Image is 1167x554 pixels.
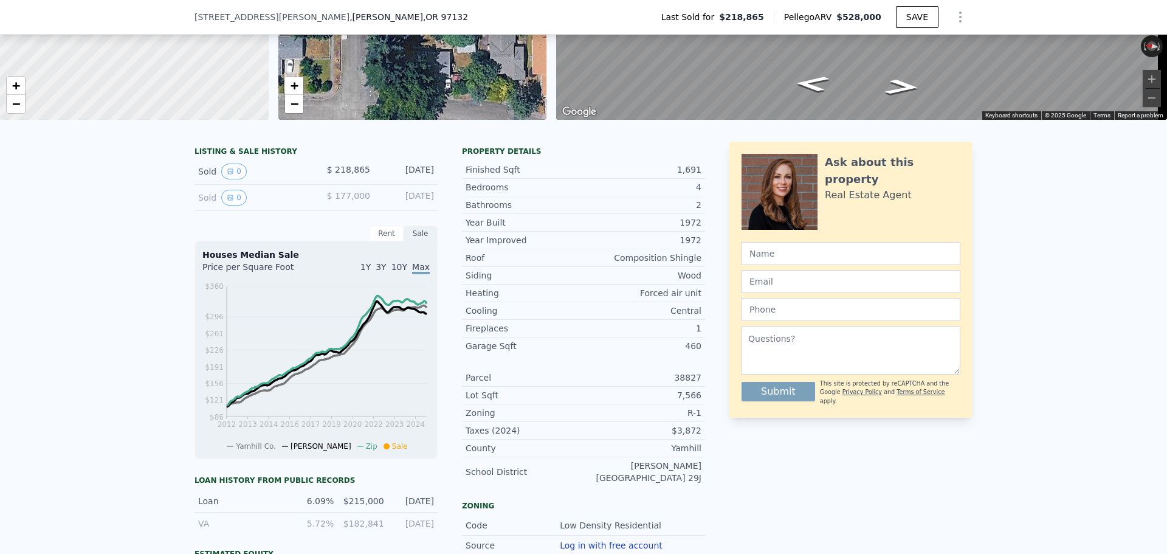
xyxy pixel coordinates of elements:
[825,188,912,203] div: Real Estate Agent
[194,147,438,159] div: LISTING & SALE HISTORY
[560,519,664,531] div: Low Density Residential
[466,305,583,317] div: Cooling
[291,518,334,530] div: 5.72%
[327,191,370,201] span: $ 177,000
[380,190,434,206] div: [DATE]
[742,270,960,293] input: Email
[466,519,560,531] div: Code
[583,424,701,437] div: $3,872
[391,518,434,530] div: [DATE]
[661,11,720,23] span: Last Sold for
[385,420,404,429] tspan: 2023
[404,226,438,241] div: Sale
[560,541,663,550] button: Log in with free account
[194,476,438,485] div: Loan history from public records
[742,242,960,265] input: Name
[462,147,705,156] div: Property details
[583,234,701,246] div: 1972
[205,396,224,404] tspan: $121
[897,389,945,395] a: Terms of Service
[218,420,236,429] tspan: 2012
[583,389,701,401] div: 7,566
[205,379,224,388] tspan: $156
[462,501,705,511] div: Zoning
[466,181,583,193] div: Bedrooms
[285,77,303,95] a: Zoom in
[466,287,583,299] div: Heating
[842,389,882,395] a: Privacy Policy
[466,216,583,229] div: Year Built
[466,466,583,478] div: School District
[896,6,938,28] button: SAVE
[7,77,25,95] a: Zoom in
[466,340,583,352] div: Garage Sqft
[7,95,25,113] a: Zoom out
[948,5,972,29] button: Show Options
[210,413,224,421] tspan: $86
[406,420,425,429] tspan: 2024
[1140,40,1163,52] button: Reset the view
[466,424,583,437] div: Taxes (2024)
[1143,70,1161,88] button: Zoom in
[466,234,583,246] div: Year Improved
[327,165,370,175] span: $ 218,865
[205,346,224,355] tspan: $226
[1141,35,1148,57] button: Rotate counterclockwise
[238,420,257,429] tspan: 2013
[583,372,701,384] div: 38827
[205,282,224,291] tspan: $360
[1045,112,1086,119] span: © 2025 Google
[559,104,599,120] a: Open this area in Google Maps (opens a new window)
[198,495,284,507] div: Loan
[364,420,383,429] tspan: 2022
[466,269,583,282] div: Siding
[412,262,430,274] span: Max
[466,539,560,552] div: Source
[221,164,247,179] button: View historical data
[466,199,583,211] div: Bathrooms
[366,442,377,451] span: Zip
[559,104,599,120] img: Google
[198,518,284,530] div: VA
[583,287,701,299] div: Forced air unit
[466,322,583,334] div: Fireplaces
[466,389,583,401] div: Lot Sqft
[360,262,371,272] span: 1Y
[341,518,384,530] div: $182,841
[466,442,583,454] div: County
[1093,112,1110,119] a: Terms (opens in new tab)
[301,420,320,429] tspan: 2017
[820,379,960,406] div: This site is protected by reCAPTCHA and the Google and apply.
[205,313,224,321] tspan: $296
[784,11,837,23] span: Pellego ARV
[583,442,701,454] div: Yamhill
[742,298,960,321] input: Phone
[260,420,278,429] tspan: 2014
[290,78,298,93] span: +
[1157,35,1163,57] button: Rotate clockwise
[466,252,583,264] div: Roof
[583,322,701,334] div: 1
[236,442,275,451] span: Yamhill Co.
[583,305,701,317] div: Central
[202,261,316,280] div: Price per Square Foot
[380,164,434,179] div: [DATE]
[583,269,701,282] div: Wood
[583,199,701,211] div: 2
[285,95,303,113] a: Zoom out
[985,111,1038,120] button: Keyboard shortcuts
[341,495,384,507] div: $215,000
[392,442,408,451] span: Sale
[370,226,404,241] div: Rent
[1143,89,1161,107] button: Zoom out
[322,420,341,429] tspan: 2019
[825,154,960,188] div: Ask about this property
[280,420,299,429] tspan: 2016
[12,96,20,111] span: −
[423,12,468,22] span: , OR 97132
[291,442,351,451] span: [PERSON_NAME]
[221,190,247,206] button: View historical data
[198,164,306,179] div: Sold
[870,75,934,99] path: Go South, Hulet Ave
[12,78,20,93] span: +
